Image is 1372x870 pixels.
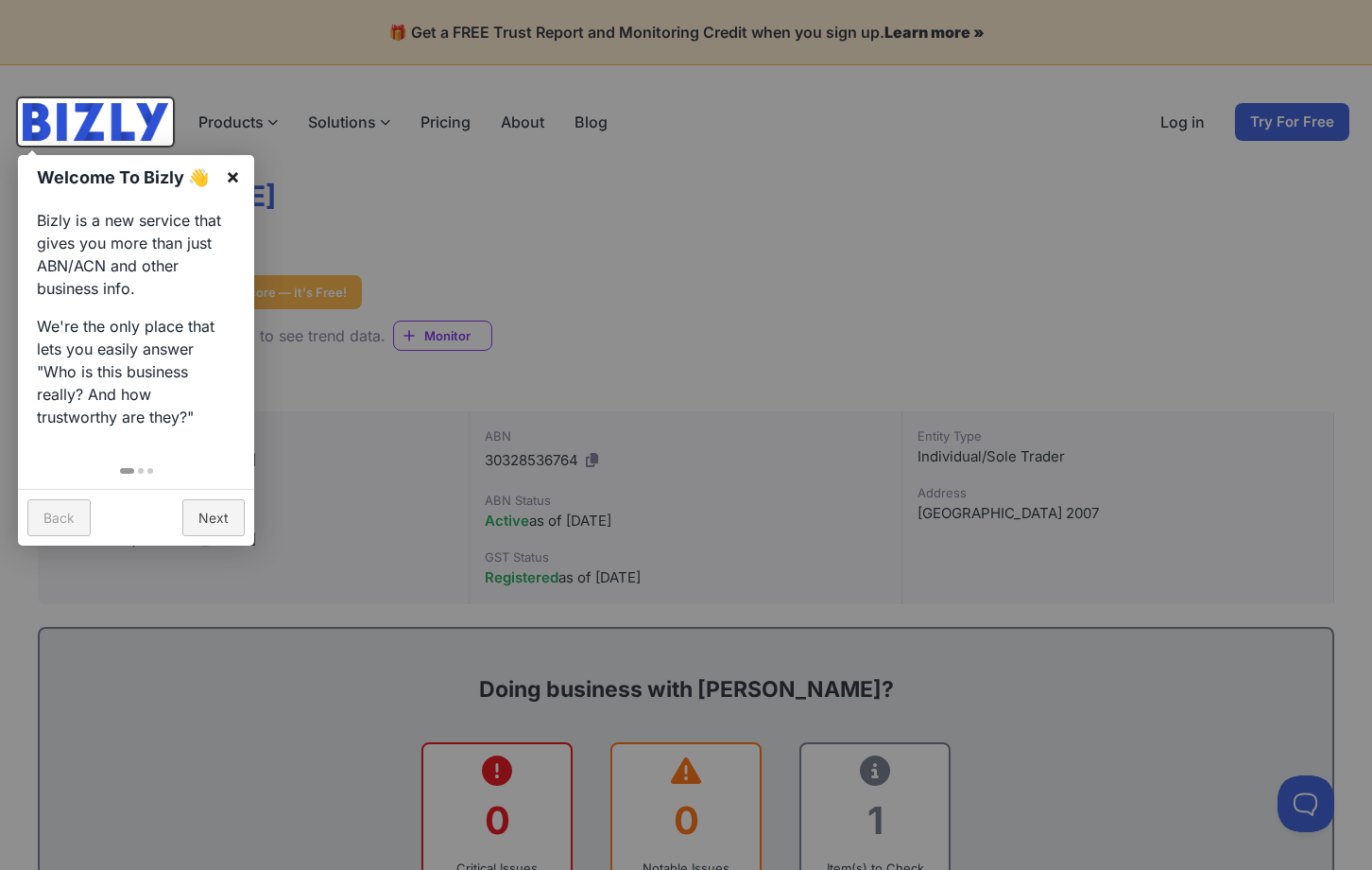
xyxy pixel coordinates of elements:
p: We're the only place that lets you easily answer "Who is this business really? And how trustworth... [37,315,235,428]
a: Next [182,499,245,536]
a: Back [27,499,91,536]
a: × [212,155,254,198]
p: Bizly is a new service that gives you more than just ABN/ACN and other business info. [37,209,235,300]
h1: Welcome To Bizly 👋 [37,165,215,190]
